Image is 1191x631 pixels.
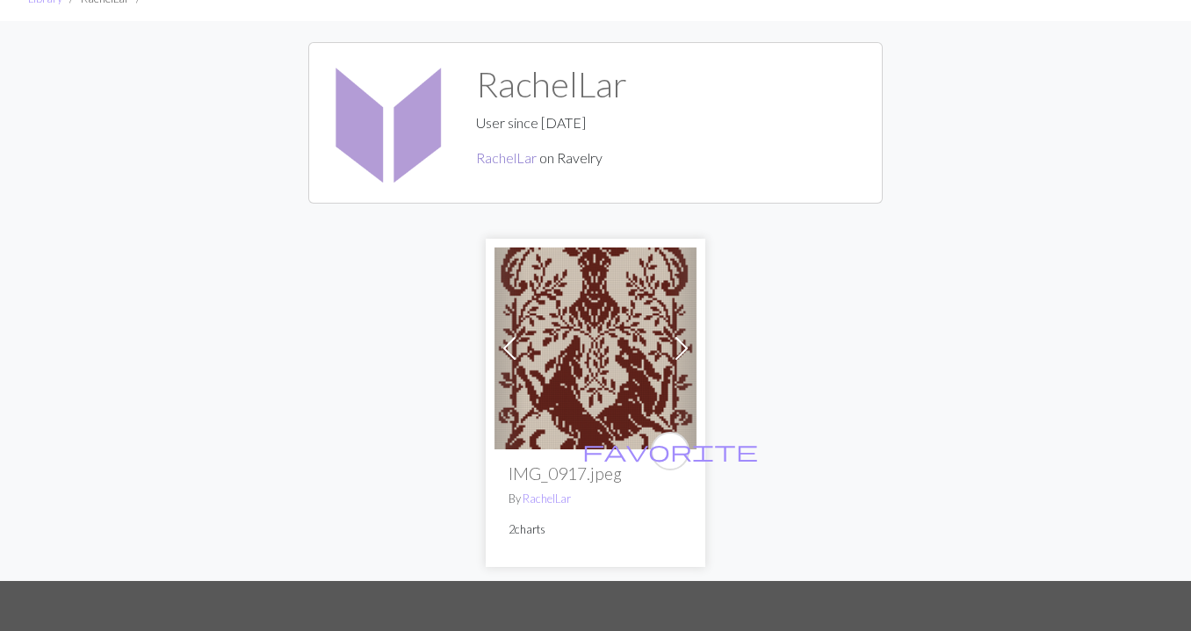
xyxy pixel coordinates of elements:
[582,437,758,464] span: favorite
[476,147,627,169] p: on Ravelry
[476,149,537,166] a: RachelLar
[582,434,758,469] i: favourite
[509,463,682,484] h2: IMG_0917.jpeg
[476,63,627,105] h1: RachelLar
[509,521,682,538] p: 2 charts
[651,432,689,470] button: favourite
[494,247,697,449] img: IMG_0917.jpeg
[509,491,682,507] p: By
[523,491,571,506] a: RachelLar
[494,338,697,355] a: IMG_0917.jpeg
[476,112,627,133] p: User since [DATE]
[323,57,455,189] img: RachelLar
